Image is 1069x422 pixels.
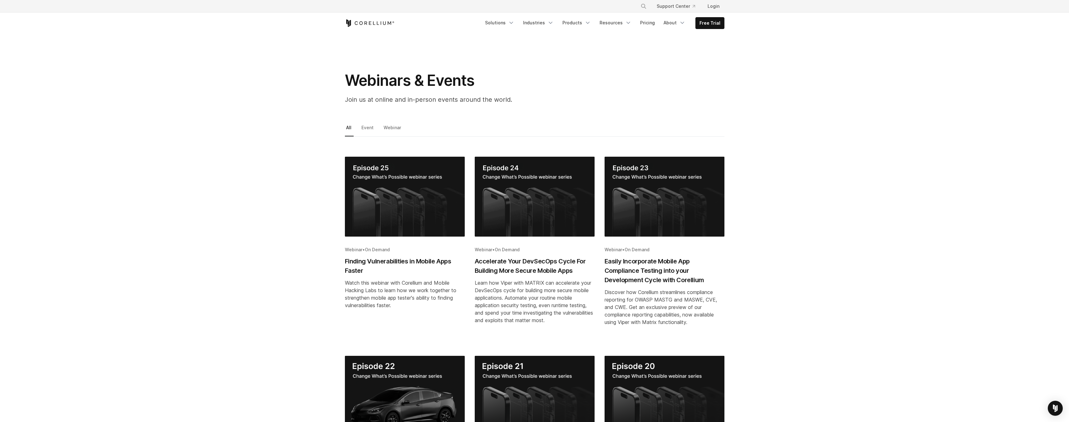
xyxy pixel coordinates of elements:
a: Blog post summary: Finding Vulnerabilities in Mobile Apps Faster [345,157,465,346]
a: Support Center [652,1,700,12]
a: Resources [596,17,635,28]
a: Corellium Home [345,19,395,27]
span: Webinar [345,247,362,252]
a: Solutions [481,17,518,28]
a: Products [559,17,595,28]
p: Join us at online and in-person events around the world. [345,95,595,104]
div: Watch this webinar with Corellium and Mobile Hacking Labs to learn how we work together to streng... [345,279,465,309]
div: • [475,247,595,253]
a: About [660,17,689,28]
a: Industries [519,17,557,28]
a: Blog post summary: Easily Incorporate Mobile App Compliance Testing into your Development Cycle w... [605,157,724,346]
a: All [345,123,354,136]
div: • [345,247,465,253]
span: Webinar [475,247,492,252]
div: Navigation Menu [481,17,724,29]
a: Free Trial [696,17,724,29]
span: Webinar [605,247,622,252]
div: • [605,247,724,253]
h2: Finding Vulnerabilities in Mobile Apps Faster [345,257,465,275]
img: Accelerate Your DevSecOps Cycle For Building More Secure Mobile Apps [475,157,595,237]
div: Learn how Viper with MATRIX can accelerate your DevSecOps cycle for building more secure mobile a... [475,279,595,324]
a: Pricing [636,17,659,28]
div: Navigation Menu [633,1,724,12]
span: On Demand [495,247,520,252]
div: Open Intercom Messenger [1048,401,1063,416]
img: Finding Vulnerabilities in Mobile Apps Faster [345,157,465,237]
h2: Accelerate Your DevSecOps Cycle For Building More Secure Mobile Apps [475,257,595,275]
a: Webinar [382,123,403,136]
span: On Demand [365,247,390,252]
h2: Easily Incorporate Mobile App Compliance Testing into your Development Cycle with Corellium [605,257,724,285]
button: Search [638,1,649,12]
h1: Webinars & Events [345,71,595,90]
div: Discover how Corellium streamlines compliance reporting for OWASP MASTG and MASWE, CVE, and CWE. ... [605,288,724,326]
a: Login [703,1,724,12]
span: On Demand [625,247,650,252]
img: Easily Incorporate Mobile App Compliance Testing into your Development Cycle with Corellium [605,157,724,237]
a: Blog post summary: Accelerate Your DevSecOps Cycle For Building More Secure Mobile Apps [475,157,595,346]
a: Event [360,123,376,136]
